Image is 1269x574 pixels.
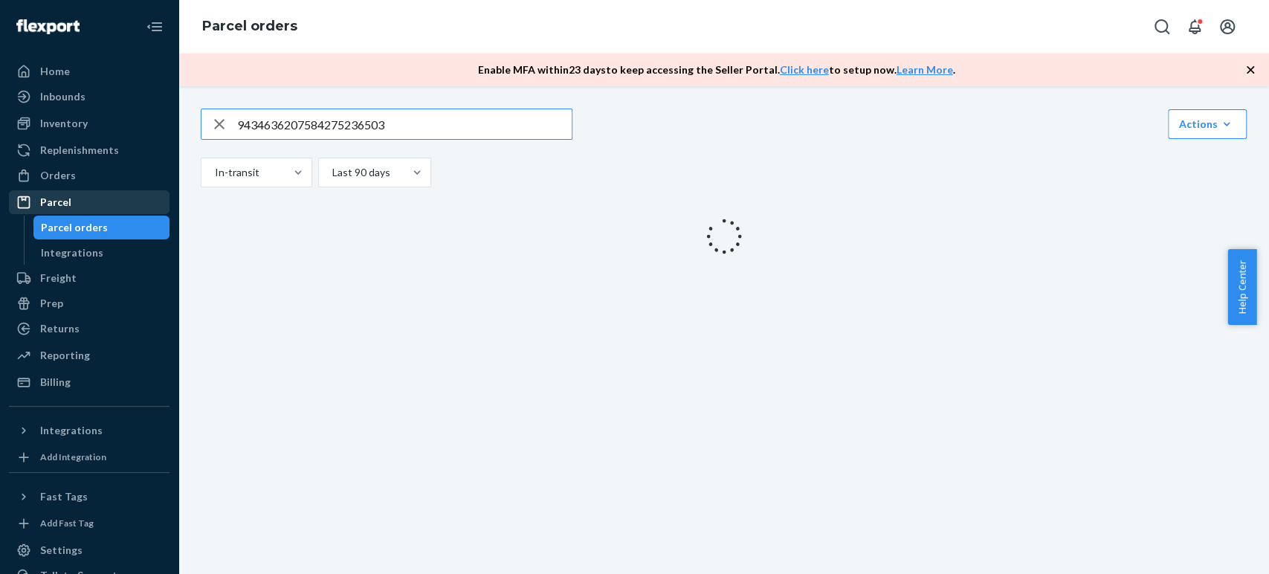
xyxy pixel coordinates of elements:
[40,375,71,390] div: Billing
[9,344,169,367] a: Reporting
[40,321,80,336] div: Returns
[1213,12,1242,42] button: Open account menu
[9,85,169,109] a: Inbounds
[40,195,71,210] div: Parcel
[9,112,169,135] a: Inventory
[40,168,76,183] div: Orders
[9,317,169,341] a: Returns
[140,12,169,42] button: Close Navigation
[9,448,169,466] a: Add Integration
[1227,249,1256,325] button: Help Center
[9,538,169,562] a: Settings
[237,109,572,139] input: Search parcels
[9,419,169,442] button: Integrations
[40,517,94,529] div: Add Fast Tag
[1180,12,1210,42] button: Open notifications
[40,271,77,286] div: Freight
[478,62,955,77] p: Enable MFA within 23 days to keep accessing the Seller Portal. to setup now. .
[40,296,63,311] div: Prep
[40,543,83,558] div: Settings
[1179,117,1236,132] div: Actions
[40,423,103,438] div: Integrations
[202,18,297,34] a: Parcel orders
[40,348,90,363] div: Reporting
[897,63,953,76] a: Learn More
[780,63,829,76] a: Click here
[190,5,309,48] ol: breadcrumbs
[40,64,70,79] div: Home
[331,165,332,180] input: Last 90 days
[33,241,170,265] a: Integrations
[40,451,106,463] div: Add Integration
[9,138,169,162] a: Replenishments
[41,220,108,235] div: Parcel orders
[9,370,169,394] a: Billing
[9,164,169,187] a: Orders
[40,489,88,504] div: Fast Tags
[33,216,170,239] a: Parcel orders
[41,245,103,260] div: Integrations
[9,485,169,509] button: Fast Tags
[9,266,169,290] a: Freight
[40,143,119,158] div: Replenishments
[213,165,215,180] input: In-transit
[9,59,169,83] a: Home
[9,190,169,214] a: Parcel
[1168,109,1247,139] button: Actions
[40,116,88,131] div: Inventory
[9,291,169,315] a: Prep
[16,19,80,34] img: Flexport logo
[9,515,169,532] a: Add Fast Tag
[40,89,85,104] div: Inbounds
[1147,12,1177,42] button: Open Search Box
